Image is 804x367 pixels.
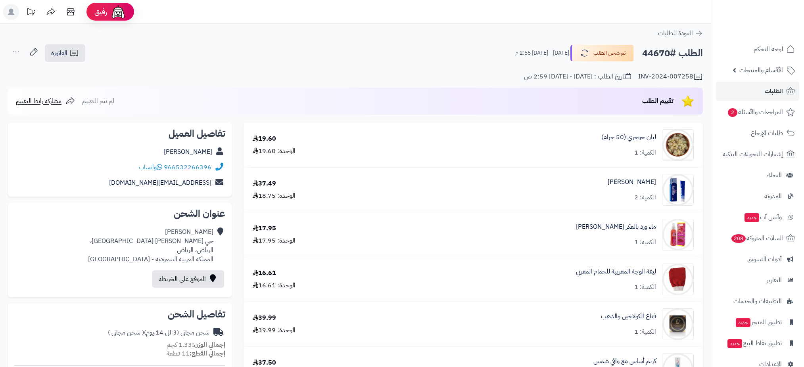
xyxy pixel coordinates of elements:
[727,338,782,349] span: تطبيق نقاط البيع
[662,264,693,295] img: 1717238329-Moroccan%20Loofah%20(Face)-90x90.jpg
[716,103,799,122] a: المراجعات والأسئلة2
[14,310,225,319] h2: تفاصيل الشحن
[642,45,703,61] h2: الطلب #44670
[716,229,799,248] a: السلات المتروكة208
[109,178,211,187] a: [EMAIL_ADDRESS][DOMAIN_NAME]
[662,174,693,206] img: 1693558974-Kenta%20Cream%20Web-90x90.jpg
[735,317,782,328] span: تطبيق المتجر
[110,4,126,20] img: ai-face.png
[634,193,656,202] div: الكمية: 2
[716,124,799,143] a: طلبات الإرجاع
[739,65,783,76] span: الأقسام والمنتجات
[570,45,634,61] button: تم شحن الطلب
[94,7,107,17] span: رفيق
[82,96,114,106] span: لم يتم التقييم
[765,86,783,97] span: الطلبات
[108,328,144,337] span: ( شحن مجاني )
[164,147,212,157] a: [PERSON_NAME]
[731,234,746,243] span: 208
[88,227,213,264] div: [PERSON_NAME] حي [PERSON_NAME] [GEOGRAPHIC_DATA]، الرياض، الرياض المملكة العربية السعودية - [GEOG...
[253,236,296,245] div: الوحدة: 17.95
[139,162,162,172] a: واتساب
[662,219,693,250] img: 1708765584-Rose%20water,%20Eker%20Fassi-90x90.jpg
[190,349,225,358] strong: إجمالي القطع:
[736,318,750,327] span: جديد
[253,134,276,143] div: 19.60
[716,208,799,227] a: وآتس آبجديد
[754,44,783,55] span: لوحة التحكم
[744,212,782,223] span: وآتس آب
[634,327,656,336] div: الكمية: 1
[253,269,276,278] div: 16.61
[152,270,224,288] a: الموقع على الخريطة
[253,224,276,233] div: 17.95
[108,328,209,337] div: شحن مجاني (3 الى 14 يوم)
[14,209,225,218] h2: عنوان الشحن
[524,72,631,81] div: تاريخ الطلب : [DATE] - [DATE] 2:59 ص
[766,170,782,181] span: العملاء
[727,339,742,348] span: جديد
[751,128,783,139] span: طلبات الإرجاع
[45,44,85,62] a: الفاتورة
[638,72,703,82] div: INV-2024-007258
[733,296,782,307] span: التطبيقات والخدمات
[716,334,799,353] a: تطبيق نقاط البيعجديد
[515,49,569,57] small: [DATE] - [DATE] 2:55 م
[662,129,693,161] img: 1647578791-Frankincense,%20Oman,%20Hojari-90x90.jpg
[723,149,783,160] span: إشعارات التحويلات البنكية
[642,96,674,106] span: تقييم الطلب
[167,340,225,350] small: 1.33 كجم
[716,145,799,164] a: إشعارات التحويلات البنكية
[253,179,276,188] div: 37.49
[253,147,296,156] div: الوحدة: 19.60
[716,187,799,206] a: المدونة
[253,313,276,323] div: 39.99
[658,29,703,38] a: العودة للطلبات
[745,213,759,222] span: جديد
[164,162,211,172] a: 966532266396
[634,238,656,247] div: الكمية: 1
[767,275,782,286] span: التقارير
[253,191,296,201] div: الوحدة: 18.75
[764,191,782,202] span: المدونة
[601,312,656,321] a: قناع الكولاجين والذهب
[716,82,799,101] a: الطلبات
[750,19,796,35] img: logo-2.png
[716,292,799,311] a: التطبيقات والخدمات
[728,108,737,117] span: 2
[634,283,656,292] div: الكمية: 1
[576,267,656,276] a: ليفة الوجة المغربية للحمام المغربي
[253,281,296,290] div: الوحدة: 16.61
[662,308,693,340] img: 1735794185-Collagen%20and%20Gold%20Mask%201-90x90.jpg
[716,250,799,269] a: أدوات التسويق
[601,133,656,142] a: لبان حوجري (50 جرام)
[51,48,67,58] span: الفاتورة
[747,254,782,265] span: أدوات التسويق
[658,29,693,38] span: العودة للطلبات
[716,271,799,290] a: التقارير
[14,129,225,138] h2: تفاصيل العميل
[576,222,656,231] a: ماء ورد بالعكر [PERSON_NAME]
[192,340,225,350] strong: إجمالي الوزن:
[593,357,656,366] a: كريم أساس مع واقي شمس
[16,96,61,106] span: مشاركة رابط التقييم
[608,178,656,187] a: [PERSON_NAME]
[731,233,783,244] span: السلات المتروكة
[716,313,799,332] a: تطبيق المتجرجديد
[167,349,225,358] small: 11 قطعة
[21,4,41,22] a: تحديثات المنصة
[716,166,799,185] a: العملاء
[716,40,799,59] a: لوحة التحكم
[727,107,783,118] span: المراجعات والأسئلة
[16,96,75,106] a: مشاركة رابط التقييم
[253,326,296,335] div: الوحدة: 39.99
[634,148,656,157] div: الكمية: 1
